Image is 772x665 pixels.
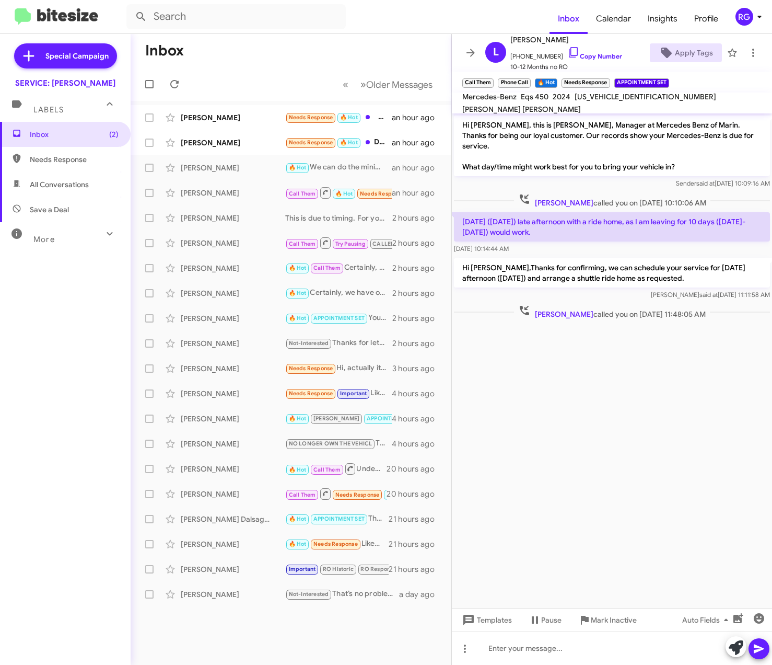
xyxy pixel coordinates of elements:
span: Special Campaign [45,51,109,61]
button: Next [354,74,439,95]
div: 4 hours ago [392,414,443,424]
span: Save a Deal [30,204,69,215]
span: APPOINTMENT SET [313,315,365,322]
p: Hi [PERSON_NAME],Thanks for confirming, we can schedule your service for [DATE] afternoon ([DATE]... [454,258,770,288]
div: an hour ago [392,137,443,148]
span: APPOINTMENT SET [313,515,365,522]
div: Great, thank you. When you're ready, reply to this text and we’ll schedule your appointment. We o... [285,236,392,249]
span: Call Them [289,190,316,197]
span: Pause [541,611,562,629]
div: Understood, I’ve canceled your [DATE] appointment and loaner reservation. I’ll note the service d... [285,462,387,475]
div: an hour ago [392,112,443,123]
span: Inbox [549,4,588,34]
div: 21 hours ago [389,539,443,549]
div: 2 hours ago [392,288,443,299]
div: 2 hours ago [392,338,443,349]
div: 20 hours ago [387,489,443,499]
span: More [33,235,55,244]
div: Liked “Our apologies, your last service was completed on [DATE] at 9,975 miles. We'll review our ... [285,387,392,399]
button: Pause [520,611,570,629]
h1: Inbox [145,42,184,59]
span: Try Pausing [335,240,366,247]
span: Insights [639,4,686,34]
button: RG [727,8,761,26]
div: 21 hours ago [389,564,443,575]
span: 2024 [553,92,570,101]
div: That’s no problem at all; you can disregard the reminder for now. When the service indicator come... [285,588,399,600]
span: Important [289,566,316,572]
div: Liked “Thanks, noted. We'll diagnose the intermittent ADAS fault when your assistant schedules. W... [285,538,389,550]
span: Call Them [313,466,341,473]
div: [PERSON_NAME] [181,288,285,299]
span: 🔥 Hot [289,315,307,322]
span: Not-Interested [289,591,329,598]
div: [PERSON_NAME] [181,163,285,173]
button: Apply Tags [650,43,722,62]
span: said at [699,291,718,299]
div: an hour ago [392,188,443,198]
div: an hour ago [392,163,443,173]
span: Inbox [30,129,119,140]
span: All Conversations [30,179,89,190]
span: Important [340,390,367,397]
div: [PERSON_NAME] [181,464,285,474]
div: a day ago [399,589,443,600]
div: 3 hours ago [392,363,443,374]
small: Phone Call [498,78,530,88]
small: Call Them [462,78,494,88]
div: 2 hours ago [392,263,443,273]
span: [DATE] 10:14:44 AM [454,245,509,253]
span: 🔥 Hot [289,164,307,171]
div: 2 hours ago [392,313,443,324]
button: Templates [452,611,520,629]
div: [PERSON_NAME] [181,388,285,399]
div: [PERSON_NAME] [181,363,285,374]
div: 4 hours ago [392,439,443,449]
span: called you on [DATE] 11:48:05 AM [514,304,710,319]
span: [PHONE_NUMBER] [510,46,622,62]
span: 🔥 Hot [289,515,307,522]
button: Mark Inactive [570,611,645,629]
span: Needs Response [289,390,333,397]
p: Hi [PERSON_NAME], this is [PERSON_NAME], Manager at Mercedes Benz of Marin. Thanks for being our ... [454,116,770,176]
div: [PERSON_NAME] [181,313,285,324]
small: 🔥 Hot [535,78,557,88]
span: Needs Response [30,154,119,165]
div: Hi, actually it's not due yet. I don't drive it very much. Thank you for checking in [285,362,392,374]
span: [US_VEHICLE_IDENTIFICATION_NUMBER] [575,92,716,101]
small: Needs Response [562,78,610,88]
div: [PERSON_NAME] [181,338,285,349]
span: [PERSON_NAME] [PERSON_NAME] [462,105,581,114]
span: Templates [460,611,512,629]
button: Previous [336,74,355,95]
span: RO Responded Historic [360,566,423,572]
div: Sounds good [285,563,389,575]
div: [PERSON_NAME] [181,112,285,123]
div: [PERSON_NAME] [181,263,285,273]
span: Older Messages [366,79,432,90]
span: 🔥 Hot [340,139,358,146]
div: 21 hours ago [389,514,443,524]
span: 🔥 Hot [289,541,307,547]
span: Mark Inactive [591,611,637,629]
span: 🔥 Hot [289,466,307,473]
div: [PERSON_NAME] [181,564,285,575]
span: Needs Response [289,114,333,121]
span: CALLED [372,240,395,247]
div: We can do the minimum required service A, regular price $612.50. It includes Mercedes-Benz motor ... [285,162,392,174]
span: 🔥 Hot [335,190,353,197]
div: That works, I've reserved 16th at 1:00 PM for drop off and a loaner reserved. Please bring your d... [285,412,392,425]
div: [PERSON_NAME] [181,238,285,248]
div: Inbound Call [285,186,392,199]
a: Profile [686,4,727,34]
div: [PERSON_NAME] [181,137,285,148]
span: [PERSON_NAME] [313,415,360,422]
span: Call Them [289,491,316,498]
div: [PERSON_NAME] Dalsager [181,514,285,524]
div: Inbound Call [285,487,387,500]
span: NO LONGER OWN THE VEHICL [289,440,372,447]
span: [PERSON_NAME] [DATE] 11:11:58 AM [651,291,770,299]
span: [PERSON_NAME] [510,33,622,46]
div: 2 hours ago [392,238,443,248]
